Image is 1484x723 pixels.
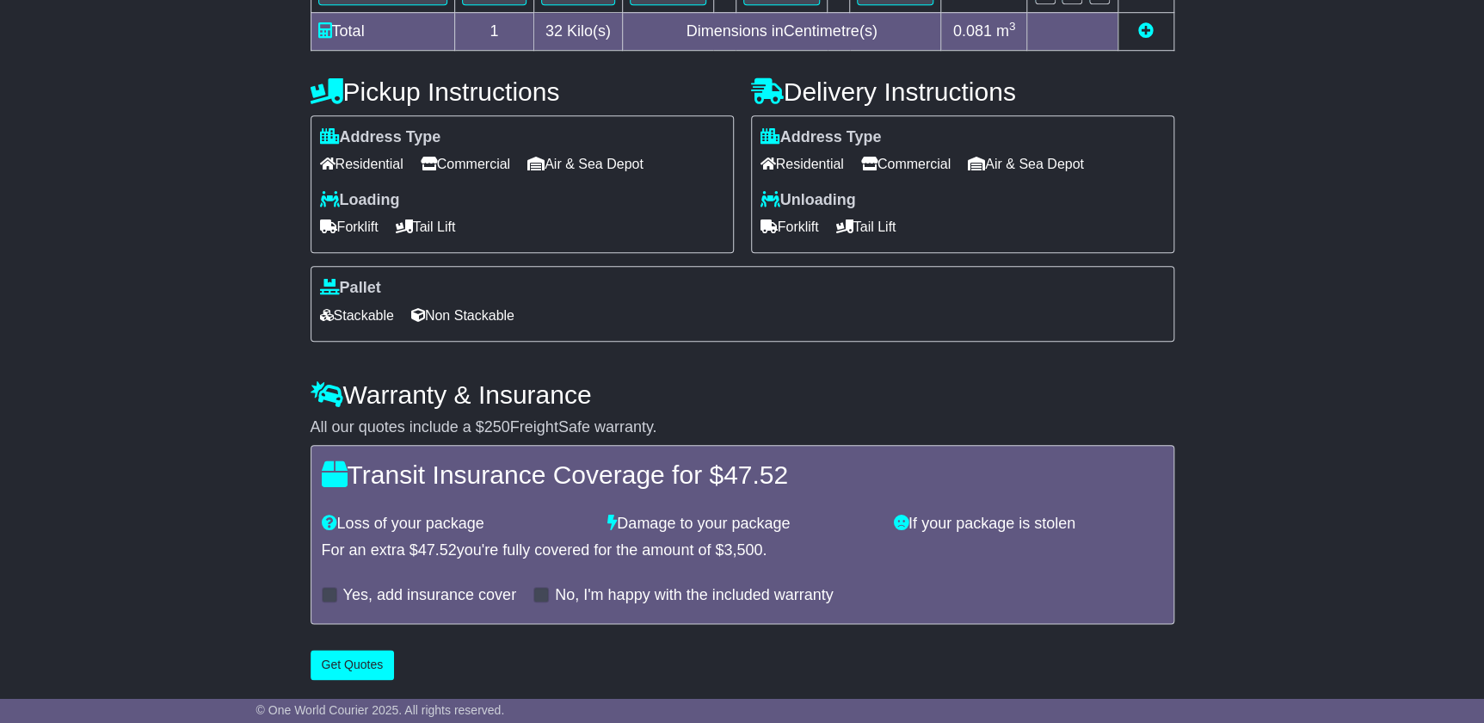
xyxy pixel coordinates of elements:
[311,77,734,106] h4: Pickup Instructions
[320,128,441,147] label: Address Type
[622,12,941,50] td: Dimensions in Centimetre(s)
[454,12,534,50] td: 1
[396,213,456,240] span: Tail Lift
[599,515,885,534] div: Damage to your package
[724,460,788,489] span: 47.52
[760,151,844,177] span: Residential
[313,515,600,534] div: Loss of your package
[996,22,1016,40] span: m
[724,541,762,559] span: 3,500
[311,12,454,50] td: Total
[545,22,563,40] span: 32
[1009,20,1016,33] sup: 3
[322,541,1163,560] div: For an extra $ you're fully covered for the amount of $ .
[968,151,1084,177] span: Air & Sea Depot
[320,151,403,177] span: Residential
[311,380,1174,409] h4: Warranty & Insurance
[411,302,514,329] span: Non Stackable
[760,128,882,147] label: Address Type
[953,22,992,40] span: 0.081
[418,541,457,559] span: 47.52
[311,418,1174,437] div: All our quotes include a $ FreightSafe warranty.
[320,213,379,240] span: Forklift
[534,12,623,50] td: Kilo(s)
[256,703,505,717] span: © One World Courier 2025. All rights reserved.
[760,191,856,210] label: Unloading
[555,586,834,605] label: No, I'm happy with the included warranty
[760,213,819,240] span: Forklift
[836,213,896,240] span: Tail Lift
[527,151,643,177] span: Air & Sea Depot
[885,515,1172,534] div: If your package is stolen
[861,151,951,177] span: Commercial
[311,650,395,680] button: Get Quotes
[320,279,381,298] label: Pallet
[1138,22,1154,40] a: Add new item
[484,418,510,436] span: 250
[320,302,394,329] span: Stackable
[343,586,516,605] label: Yes, add insurance cover
[322,460,1163,489] h4: Transit Insurance Coverage for $
[320,191,400,210] label: Loading
[421,151,510,177] span: Commercial
[751,77,1174,106] h4: Delivery Instructions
